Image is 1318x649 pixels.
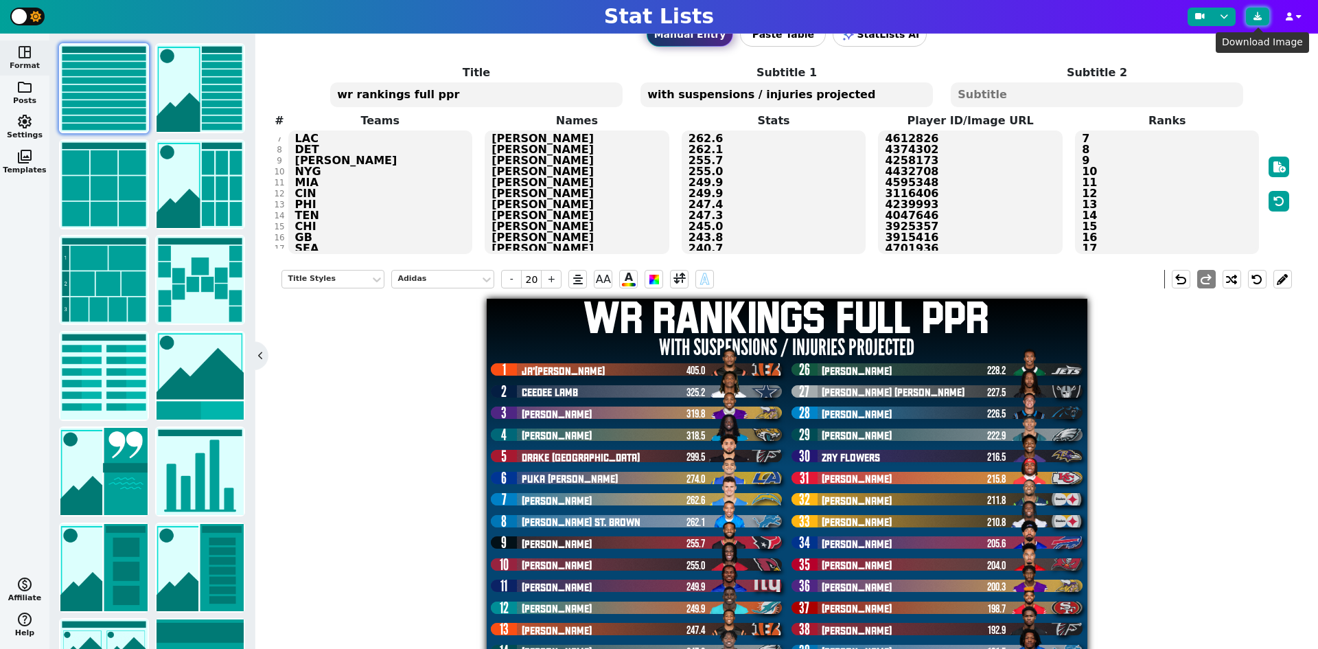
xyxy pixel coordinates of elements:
[487,337,1087,359] h2: with suspensions / injuries projected
[498,446,511,469] span: 5
[822,625,985,637] span: [PERSON_NAME]
[822,452,985,464] span: Zay Flowers
[522,430,685,442] span: [PERSON_NAME]
[496,597,512,620] span: 12
[822,409,985,421] span: [PERSON_NAME]
[16,79,33,95] span: folder
[686,514,705,531] span: 262.1
[795,446,813,469] span: 30
[522,409,685,421] span: [PERSON_NAME]
[686,601,705,617] span: 249.9
[498,489,510,512] span: 7
[822,582,985,594] span: [PERSON_NAME]
[522,495,685,508] span: [PERSON_NAME]
[478,113,675,129] label: Names
[60,524,148,611] img: highlight
[1197,270,1216,288] button: redo
[987,428,1006,444] span: 222.9
[281,113,478,129] label: Teams
[274,166,284,177] div: 10
[16,576,33,593] span: monetization_on
[686,449,705,466] span: 299.5
[522,473,685,486] span: Puka [PERSON_NAME]
[274,199,284,210] div: 13
[496,619,512,642] span: 13
[796,380,813,404] span: 27
[795,489,813,512] span: 32
[498,510,511,534] span: 8
[60,141,148,228] img: grid
[16,44,33,60] span: space_dashboard
[16,611,33,628] span: help
[522,603,685,615] span: [PERSON_NAME]
[686,579,705,595] span: 249.9
[942,65,1252,81] label: Subtitle 2
[274,232,284,243] div: 16
[501,270,522,288] span: -
[822,603,985,615] span: [PERSON_NAME]
[16,113,33,130] span: settings
[795,554,813,577] span: 35
[498,402,511,426] span: 3
[604,4,714,29] h1: Stat Lists
[274,188,284,199] div: 12
[795,532,813,556] span: 34
[60,332,148,420] img: scores
[822,473,985,486] span: [PERSON_NAME]
[498,380,511,404] span: 2
[987,385,1006,401] span: 227.5
[522,560,685,572] span: [PERSON_NAME]
[795,424,813,447] span: 29
[274,243,284,254] div: 17
[796,467,813,490] span: 31
[700,268,709,291] span: A
[541,270,562,288] span: +
[274,221,284,232] div: 15
[275,113,284,129] label: #
[1069,113,1266,129] label: Ranks
[274,155,284,166] div: 9
[397,273,474,285] div: Adidas
[274,144,284,155] div: 8
[498,359,509,383] span: 1
[1172,270,1190,288] button: undo
[822,430,985,442] span: [PERSON_NAME]
[822,516,985,529] span: [PERSON_NAME]
[60,236,148,323] img: tier
[987,558,1006,574] span: 204.0
[686,406,705,422] span: 319.8
[647,22,734,47] button: Manual Entry
[872,113,1069,129] label: Player ID/Image URL
[987,601,1006,617] span: 198.7
[987,406,1006,422] span: 226.5
[321,65,632,81] label: Title
[485,130,669,254] textarea: Ja'[PERSON_NAME] [PERSON_NAME] [PERSON_NAME] [PERSON_NAME] [PERSON_NAME] London Puka [PERSON_NAME...
[60,428,148,515] img: news/quote
[288,273,365,285] div: Title Styles
[16,148,33,165] span: photo_library
[487,297,1087,342] h1: wr rankings full ppr
[795,510,813,534] span: 33
[1198,271,1214,288] span: redo
[987,514,1006,531] span: 210.8
[60,45,148,132] img: list
[496,554,512,577] span: 10
[274,177,284,188] div: 11
[796,597,813,620] span: 37
[686,471,705,488] span: 274.0
[498,467,511,490] span: 6
[522,516,685,529] span: [PERSON_NAME] St. Brown
[987,492,1006,509] span: 211.8
[632,65,942,81] label: Subtitle 1
[987,579,1006,595] span: 200.3
[686,492,705,509] span: 262.6
[498,532,511,556] span: 9
[822,387,985,399] span: [PERSON_NAME] [PERSON_NAME]
[822,560,985,572] span: [PERSON_NAME]
[686,622,705,639] span: 247.4
[274,210,284,221] div: 14
[833,22,927,47] button: StatLists AI
[987,449,1006,466] span: 216.5
[686,536,705,552] span: 255.7
[157,141,244,228] img: grid with image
